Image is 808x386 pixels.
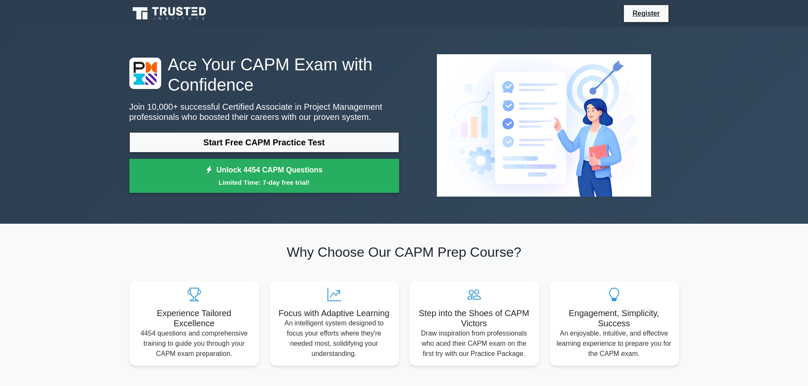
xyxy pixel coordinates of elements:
[276,308,392,318] h5: Focus with Adaptive Learning
[140,178,389,187] small: Limited Time: 7-day free trial!
[129,132,399,153] a: Start Free CAPM Practice Test
[627,8,665,19] a: Register
[129,102,399,122] p: Join 10,000+ successful Certified Associate in Project Management professionals who boosted their...
[129,54,399,95] h1: Ace Your CAPM Exam with Confidence
[136,328,252,359] p: 4454 questions and comprehensive training to guide you through your CAPM exam preparation.
[129,244,679,260] h2: Why Choose Our CAPM Prep Course?
[129,159,399,193] a: Unlock 4454 CAPM QuestionsLimited Time: 7-day free trial!
[416,308,532,328] h5: Step into the Shoes of CAPM Victors
[136,308,252,328] h5: Experience Tailored Excellence
[430,47,658,203] img: Certified Associate in Project Management Preview
[416,328,532,359] p: Draw inspiration from professionals who aced their CAPM exam on the first try with our Practice P...
[556,308,672,328] h5: Engagement, Simplicity, Success
[276,318,392,359] p: An intelligent system designed to focus your efforts where they're needed most, solidifying your ...
[556,328,672,359] p: An enjoyable, intuitive, and effective learning experience to prepare you for the CAPM exam.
